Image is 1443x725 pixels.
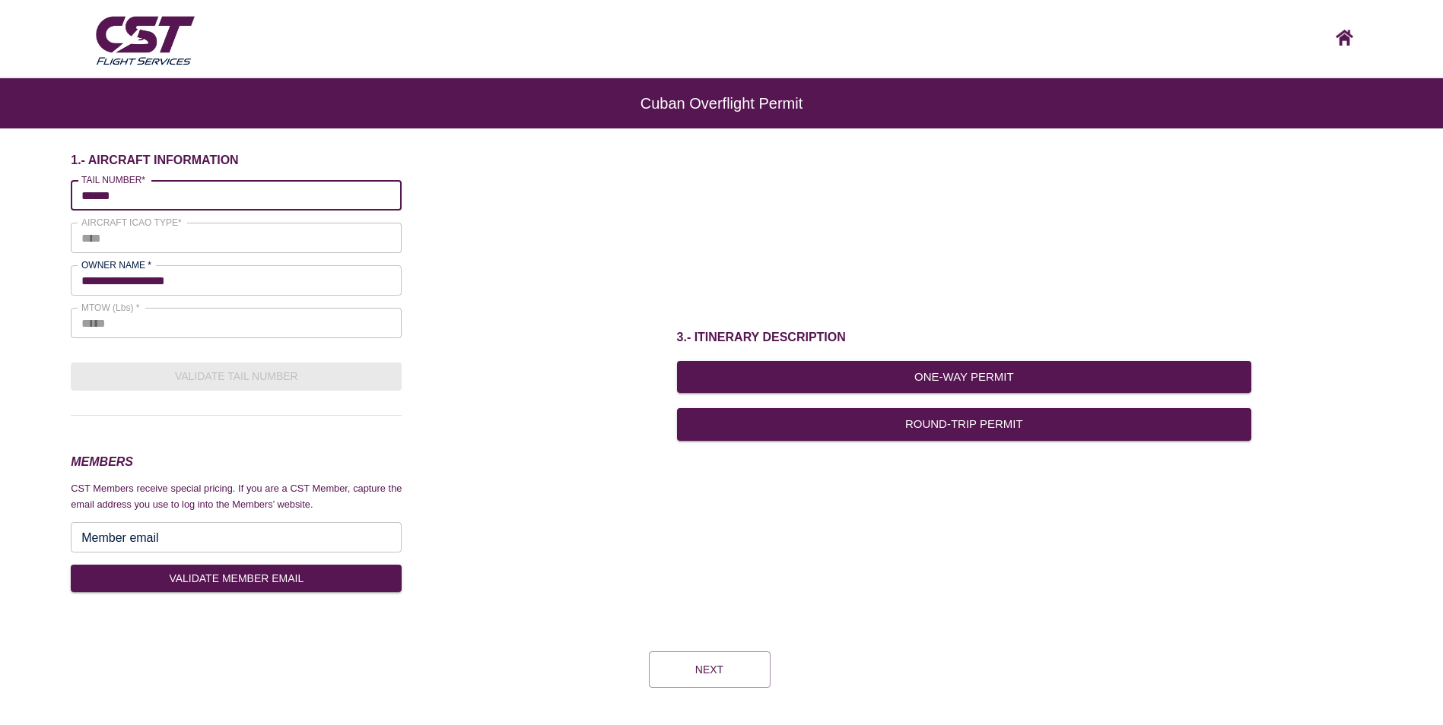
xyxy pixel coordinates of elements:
button: Round-Trip Permit [677,408,1252,440]
label: OWNER NAME * [81,258,151,271]
h1: 3.- ITINERARY DESCRIPTION [677,329,1252,346]
h6: 1.- AIRCRAFT INFORMATION [71,153,402,168]
img: CST logo, click here to go home screen [1336,30,1353,46]
button: One-Way Permit [677,361,1252,393]
p: CST Members receive special pricing. If you are a CST Member, capture the email address you use t... [71,481,402,512]
label: TAIL NUMBER* [81,173,145,186]
img: CST Flight Services logo [92,10,198,69]
h3: MEMBERS [71,452,402,472]
button: Next [649,651,771,688]
label: AIRCRAFT ICAO TYPE* [81,216,182,229]
h6: Cuban Overflight Permit [61,103,1382,104]
label: MTOW (Lbs) * [81,301,139,314]
button: VALIDATE MEMBER EMAIL [71,565,402,593]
